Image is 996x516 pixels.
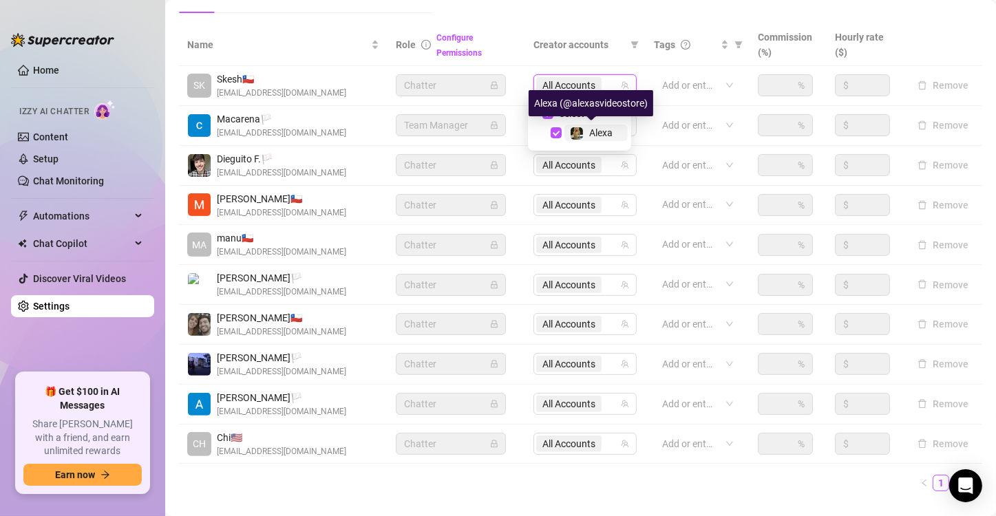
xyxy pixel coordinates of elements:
div: Alexa (@alexasvideostore) [529,90,653,116]
span: MA [192,237,206,252]
span: lock [490,201,498,209]
span: lock [490,320,498,328]
span: Chatter [404,433,498,454]
span: lock [490,281,498,289]
span: All Accounts [542,436,595,451]
span: [EMAIL_ADDRESS][DOMAIN_NAME] [217,365,346,378]
span: Tags [654,37,675,52]
span: lock [490,360,498,368]
a: Discover Viral Videos [33,273,126,284]
img: Dieguito Fernán [188,154,211,177]
span: [EMAIL_ADDRESS][DOMAIN_NAME] [217,246,346,259]
span: [PERSON_NAME] 🏳️ [217,390,346,405]
span: team [621,81,629,89]
span: All Accounts [536,396,602,412]
span: team [621,161,629,169]
span: Team Manager [404,115,498,136]
span: Share [PERSON_NAME] with a friend, and earn unlimited rewards [23,418,142,458]
span: arrow-right [100,470,110,480]
img: Alejandro Cimino [188,393,211,416]
img: AI Chatter [94,100,116,120]
span: Chatter [404,75,498,96]
th: Commission (%) [750,24,827,66]
button: Remove [912,157,974,173]
span: Chat Copilot [33,233,131,255]
span: All Accounts [542,78,595,93]
img: Macarena [188,114,211,137]
span: [EMAIL_ADDRESS][DOMAIN_NAME] [217,206,346,219]
span: All Accounts [542,277,595,292]
span: Skesh 🇨🇱 [217,72,346,87]
span: team [621,320,629,328]
span: team [621,400,629,408]
span: lock [490,81,498,89]
button: Remove [912,316,974,332]
li: Previous Page [916,475,933,491]
th: Hourly rate ($) [827,24,904,66]
button: Earn nowarrow-right [23,464,142,486]
span: All Accounts [536,157,602,173]
div: Open Intercom Messenger [949,469,982,502]
span: Chatter [404,155,498,175]
span: filter [732,34,745,55]
span: Chatter [404,394,498,414]
span: Macarena 🏳️ [217,111,346,127]
span: All Accounts [542,158,595,173]
li: 1 [933,475,949,491]
span: All Accounts [542,237,595,252]
img: logo-BBDzfeDw.svg [11,33,114,47]
img: Mariela Briand [188,193,211,216]
button: Remove [912,117,974,133]
th: Name [179,24,388,66]
span: team [621,201,629,209]
img: Alejandro cimino [188,273,211,296]
span: All Accounts [536,356,602,372]
button: Remove [912,237,974,253]
span: [EMAIL_ADDRESS][DOMAIN_NAME] [217,405,346,418]
img: Alexa [571,127,583,140]
a: Chat Monitoring [33,175,104,186]
span: [EMAIL_ADDRESS][DOMAIN_NAME] [217,87,346,100]
span: [PERSON_NAME] 🇨🇱 [217,191,346,206]
a: Home [33,65,59,76]
span: Chatter [404,354,498,374]
span: team [621,360,629,368]
img: Chat Copilot [18,239,27,248]
button: Remove [912,356,974,372]
button: Remove [912,197,974,213]
span: Chi 🇺🇸 [217,430,346,445]
span: left [920,479,929,487]
button: left [916,475,933,491]
span: lock [490,400,498,408]
span: Alexa [589,127,613,138]
a: Configure Permissions [436,33,482,58]
span: team [621,440,629,448]
span: Select tree node [551,127,562,138]
span: [EMAIL_ADDRESS][DOMAIN_NAME] [217,166,346,180]
span: [PERSON_NAME] 🏳️ [217,350,346,365]
span: Role [396,39,416,50]
span: team [621,281,629,289]
span: All Accounts [542,396,595,411]
span: [PERSON_NAME] 🇨🇱 [217,310,346,325]
span: question-circle [681,40,690,50]
span: thunderbolt [18,211,29,222]
span: Chatter [404,235,498,255]
span: Creator accounts [533,37,625,52]
button: Remove [912,277,974,293]
span: 🎁 Get $100 in AI Messages [23,385,142,412]
span: team [621,241,629,249]
span: lock [490,161,498,169]
span: Chatter [404,275,498,295]
span: lock [490,121,498,129]
span: SK [193,78,205,93]
span: lock [490,241,498,249]
a: 1 [933,475,949,491]
span: Name [187,37,368,52]
button: Remove [912,436,974,452]
span: lock [490,440,498,448]
span: CH [193,436,206,451]
span: [EMAIL_ADDRESS][DOMAIN_NAME] [217,325,346,338]
span: All Accounts [536,237,602,253]
span: All Accounts [542,316,595,332]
